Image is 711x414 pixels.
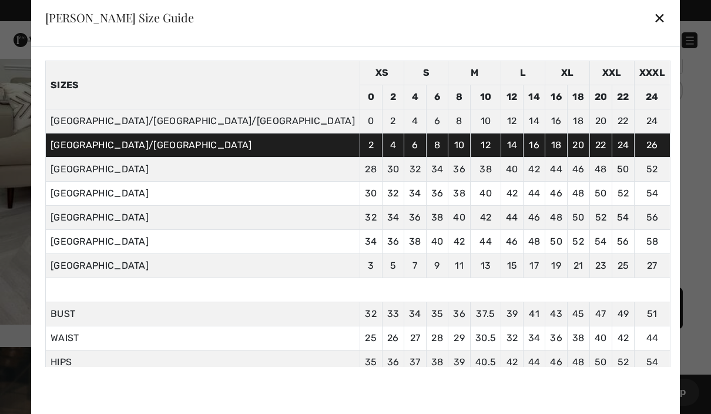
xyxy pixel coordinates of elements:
td: 11 [448,254,471,278]
span: 50 [595,356,607,368]
span: 36 [453,308,465,319]
td: 10 [448,133,471,158]
span: 32 [507,332,518,343]
td: 30 [382,158,404,182]
td: 27 [634,254,670,278]
div: [PERSON_NAME] Size Guide [45,12,194,24]
td: 25 [612,254,635,278]
td: 34 [360,230,382,254]
span: 37.5 [476,308,495,319]
td: 21 [567,254,589,278]
td: 6 [404,133,427,158]
td: 14 [523,85,545,109]
span: 42 [507,356,518,368]
td: 22 [589,133,612,158]
td: 7 [404,254,427,278]
th: Sizes [45,61,360,109]
span: 28 [431,332,443,343]
td: 2 [360,133,382,158]
td: 26 [634,133,670,158]
td: 36 [448,158,471,182]
td: 52 [589,206,612,230]
td: 14 [523,109,545,133]
span: 41 [529,308,539,319]
span: 39 [507,308,518,319]
td: 16 [545,109,568,133]
td: 38 [448,182,471,206]
td: 16 [523,133,545,158]
span: 30.5 [475,332,496,343]
span: 45 [572,308,585,319]
td: 46 [545,182,568,206]
td: 42 [470,206,501,230]
td: 38 [470,158,501,182]
span: 26 [387,332,399,343]
td: 56 [634,206,670,230]
td: 20 [589,109,612,133]
td: 50 [545,230,568,254]
td: 8 [448,109,471,133]
td: 48 [545,206,568,230]
td: 52 [634,158,670,182]
td: 32 [360,206,382,230]
td: 52 [612,182,635,206]
span: 40.5 [475,356,496,368]
td: XL [545,61,589,85]
td: 50 [589,182,612,206]
span: 35 [365,356,377,368]
td: 12 [470,133,501,158]
td: 2 [382,85,404,109]
span: 37 [410,356,421,368]
td: 22 [612,109,635,133]
td: 44 [545,158,568,182]
td: 50 [612,158,635,182]
td: 3 [360,254,382,278]
span: 38 [572,332,585,343]
td: 46 [523,206,545,230]
span: 43 [550,308,562,319]
span: 34 [409,308,421,319]
td: XS [360,61,404,85]
td: 23 [589,254,612,278]
td: 6 [426,109,448,133]
span: 44 [528,356,541,368]
span: 32 [365,308,377,319]
td: 12 [501,109,524,133]
td: 36 [404,206,427,230]
td: 18 [567,85,589,109]
td: XXXL [634,61,670,85]
td: 38 [426,206,448,230]
span: 49 [618,308,629,319]
td: [GEOGRAPHIC_DATA] [45,158,360,182]
td: 8 [426,133,448,158]
td: 24 [612,133,635,158]
td: 16 [545,85,568,109]
span: 25 [365,332,377,343]
td: 36 [426,182,448,206]
td: 4 [404,85,427,109]
td: 10 [470,109,501,133]
td: 28 [360,158,382,182]
td: 18 [545,133,568,158]
td: 20 [567,133,589,158]
td: 9 [426,254,448,278]
span: 48 [572,356,585,368]
td: [GEOGRAPHIC_DATA]/[GEOGRAPHIC_DATA]/[GEOGRAPHIC_DATA] [45,109,360,133]
td: 40 [426,230,448,254]
td: 2 [382,109,404,133]
span: 46 [550,356,562,368]
td: 48 [589,158,612,182]
td: [GEOGRAPHIC_DATA]/[GEOGRAPHIC_DATA] [45,133,360,158]
td: L [501,61,545,85]
td: 18 [567,109,589,133]
span: 35 [431,308,444,319]
td: HIPS [45,350,360,375]
td: 19 [545,254,568,278]
td: [GEOGRAPHIC_DATA] [45,206,360,230]
td: 13 [470,254,501,278]
div: ✕ [653,5,666,30]
span: 38 [431,356,444,368]
td: 24 [634,109,670,133]
td: 44 [501,206,524,230]
td: 54 [612,206,635,230]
